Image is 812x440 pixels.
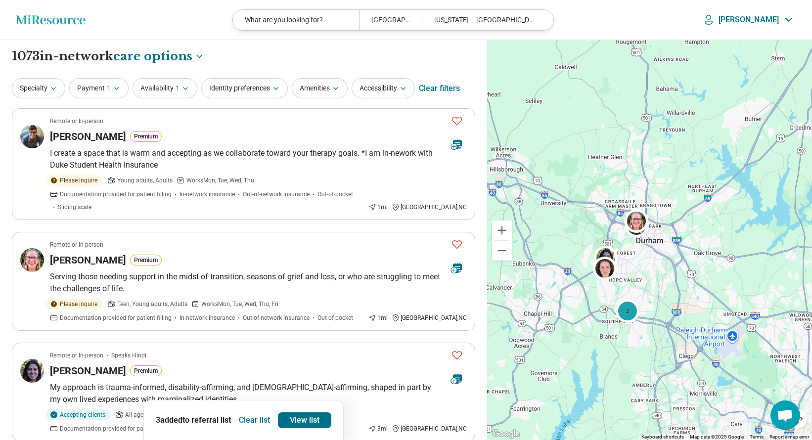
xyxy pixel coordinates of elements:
button: Zoom out [492,241,512,261]
div: [GEOGRAPHIC_DATA], [GEOGRAPHIC_DATA] [359,10,422,30]
p: My approach is trauma-informed, disability-affirming, and [DEMOGRAPHIC_DATA]-affirming, shaped in... [50,382,467,405]
div: Please inquire [46,175,103,186]
span: 1 [176,83,180,93]
h1: 1073 in-network [12,48,204,65]
span: Out-of-network insurance [243,190,310,199]
span: All ages [125,410,146,419]
div: Open chat [770,400,800,430]
button: Zoom in [492,220,512,240]
button: Care options [113,48,204,65]
button: Payment1 [69,78,129,98]
span: Documentation provided for patient filling [60,313,172,322]
a: Report a map error [769,434,809,440]
span: care options [113,48,192,65]
div: [GEOGRAPHIC_DATA] , NC [392,424,467,433]
h3: [PERSON_NAME] [50,364,126,378]
button: Premium [130,255,162,265]
div: [GEOGRAPHIC_DATA] , NC [392,203,467,212]
p: [PERSON_NAME] [719,15,779,25]
span: Documentation provided for patient filling [60,424,172,433]
span: Map data ©2025 Google [690,434,744,440]
button: Identity preferences [201,78,288,98]
button: Favorite [447,345,467,365]
a: View list [278,412,331,428]
span: Sliding scale [58,203,91,212]
button: Specialty [12,78,65,98]
span: Young adults, Adults [117,176,173,185]
div: 1 mi [368,313,388,322]
span: Out-of-network insurance [243,313,310,322]
button: Favorite [447,234,467,255]
p: 3 added [156,414,231,426]
p: Serving those needing support in the midst of transition, seasons of grief and loss, or who are s... [50,271,467,295]
button: Amenities [292,78,348,98]
p: I create a space that is warm and accepting as we collaborate toward your therapy goals. *I am in... [50,147,467,171]
div: 2 [615,299,639,323]
h3: [PERSON_NAME] [50,130,126,143]
span: In-network insurance [180,190,235,199]
div: [GEOGRAPHIC_DATA] , NC [392,313,467,322]
button: Premium [130,131,162,142]
span: 1 [107,83,111,93]
div: Clear filters [419,77,460,100]
p: Remote or In-person [50,240,103,249]
span: Works Mon, Tue, Wed, Thu, Fri [201,300,278,308]
span: Teen, Young adults, Adults [117,300,187,308]
div: Accepting clients [46,409,111,420]
span: Works Mon, Tue, Wed, Thu [186,176,254,185]
button: Availability1 [133,78,197,98]
button: Accessibility [352,78,415,98]
p: Remote or In-person [50,351,103,360]
span: Documentation provided for patient filling [60,190,172,199]
span: Out-of-pocket [317,190,353,199]
span: In-network insurance [180,313,235,322]
div: What are you looking for? [233,10,359,30]
span: Out-of-pocket [317,313,353,322]
button: Premium [130,365,162,376]
div: 1 mi [368,203,388,212]
button: Favorite [447,111,467,131]
span: Speaks Hindi [111,351,146,360]
span: to referral list [182,415,231,425]
div: 3 mi [368,424,388,433]
button: Clear list [235,412,274,428]
p: Remote or In-person [50,117,103,126]
h3: [PERSON_NAME] [50,253,126,267]
div: Please inquire [46,299,103,309]
div: [US_STATE] – [GEOGRAPHIC_DATA] [422,10,547,30]
a: Terms (opens in new tab) [750,434,764,440]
